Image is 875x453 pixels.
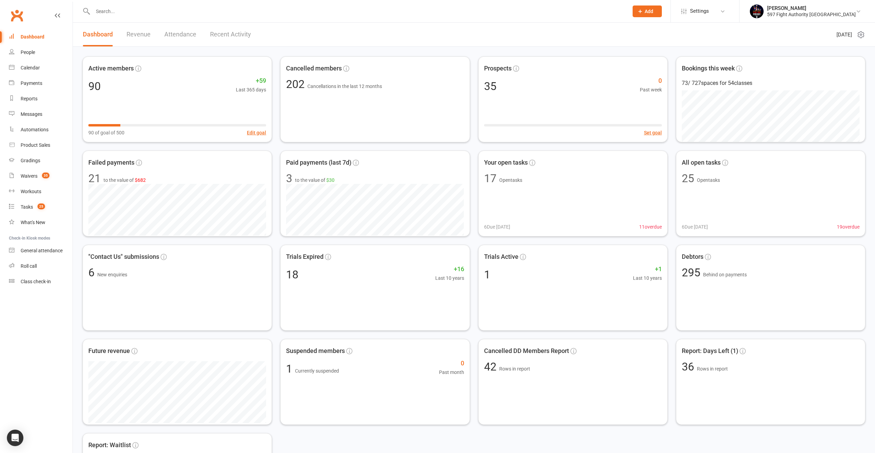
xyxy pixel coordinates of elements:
div: Open Intercom Messenger [7,430,23,446]
a: Class kiosk mode [9,274,73,289]
span: Last 365 days [236,86,266,93]
span: All open tasks [682,158,721,168]
a: Clubworx [8,7,25,24]
span: 6 Due [DATE] [484,223,510,231]
span: Behind on payments [703,272,747,277]
span: +59 [236,76,266,86]
span: Cancellations in the last 12 months [307,84,382,89]
button: Add [633,5,662,17]
span: Open tasks [499,177,522,183]
span: "Contact Us" submissions [88,252,159,262]
a: Messages [9,107,73,122]
span: [DATE] [836,31,852,39]
a: Automations [9,122,73,137]
span: +16 [435,264,464,274]
span: Rows in report [499,366,530,372]
span: Settings [690,3,709,19]
div: People [21,49,35,55]
a: Dashboard [9,29,73,45]
div: 73 / 727 spaces for 54 classes [682,79,860,88]
button: Set goal [644,129,662,136]
div: 21 [88,173,101,184]
a: Revenue [127,23,151,46]
a: Roll call [9,258,73,274]
span: Cancelled DD Members Report [484,346,569,356]
div: 35 [484,81,496,92]
div: Reports [21,96,37,101]
button: Edit goal [247,129,266,136]
div: Dashboard [21,34,44,40]
span: +1 [633,264,662,274]
span: 0 [640,76,662,86]
a: Waivers 35 [9,168,73,184]
span: 6 [88,266,97,279]
div: 18 [286,269,298,280]
div: Roll call [21,263,37,269]
span: Failed payments [88,158,134,168]
a: Dashboard [83,23,113,46]
span: 25 [37,203,45,209]
div: General attendance [21,248,63,253]
span: 6 Due [DATE] [682,223,708,231]
a: What's New [9,215,73,230]
span: Cancelled members [286,64,342,74]
input: Search... [91,7,624,16]
span: 11 overdue [639,223,662,231]
a: People [9,45,73,60]
a: Calendar [9,60,73,76]
div: 90 [88,81,101,92]
div: Class check-in [21,279,51,284]
div: 3 [286,173,292,184]
span: 0 [439,358,464,368]
span: Future revenue [88,346,130,356]
a: Recent Activity [210,23,251,46]
span: 295 [682,266,703,279]
span: Add [645,9,653,14]
span: Rows in report [697,366,728,372]
span: $30 [326,177,335,183]
span: Suspended members [286,346,345,356]
div: Waivers [21,173,37,179]
div: Messages [21,111,42,117]
div: Tasks [21,204,33,210]
span: $682 [135,177,146,183]
span: 42 [484,360,499,373]
span: Past week [640,86,662,93]
div: Automations [21,127,48,132]
div: Workouts [21,189,41,194]
span: Trials Expired [286,252,324,262]
span: to the value of [103,176,146,184]
a: Workouts [9,184,73,199]
a: Reports [9,91,73,107]
span: 35 [42,173,50,178]
span: Bookings this week [682,64,735,74]
img: thumb_image1741046124.png [750,4,764,18]
a: Gradings [9,153,73,168]
div: 597 Fight Authority [GEOGRAPHIC_DATA] [767,11,856,18]
div: Product Sales [21,142,50,148]
span: 202 [286,78,307,91]
a: Product Sales [9,137,73,153]
div: 17 [484,173,496,184]
span: Your open tasks [484,158,528,168]
span: Currently suspended [295,368,339,374]
span: Trials Active [484,252,518,262]
div: 1 [286,363,339,374]
a: General attendance kiosk mode [9,243,73,258]
span: Last 10 years [435,274,464,282]
a: Tasks 25 [9,199,73,215]
span: 19 overdue [837,223,860,231]
span: 90 of goal of 500 [88,129,124,136]
a: Attendance [164,23,196,46]
div: [PERSON_NAME] [767,5,856,11]
span: Open tasks [697,177,720,183]
span: Report: Days Left (1) [682,346,738,356]
div: 25 [682,173,694,184]
a: Payments [9,76,73,91]
div: Gradings [21,158,40,163]
span: Past month [439,368,464,376]
span: New enquiries [97,272,127,277]
span: Last 10 years [633,274,662,282]
span: Debtors [682,252,703,262]
span: Active members [88,64,134,74]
